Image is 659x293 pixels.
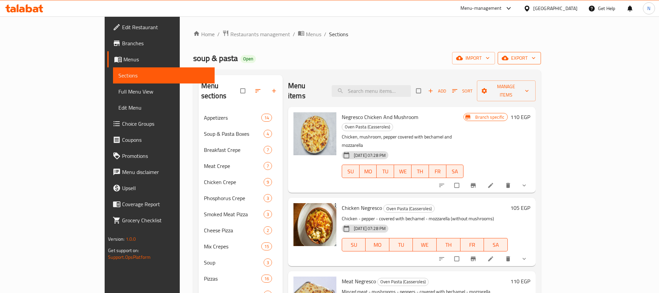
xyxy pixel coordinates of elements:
[262,243,272,250] span: 15
[108,246,139,255] span: Get support on:
[267,83,283,98] button: Add section
[107,180,215,196] a: Upsell
[392,240,410,250] span: TU
[199,174,283,190] div: Chicken Crepe9
[501,251,517,266] button: delete
[199,190,283,206] div: Phosphorus Crepe3
[199,254,283,271] div: Soup3
[378,278,428,286] span: Oven Pasta (Casseroles)
[199,110,283,126] div: Appetizers14
[450,86,474,96] button: Sort
[264,227,272,234] span: 2
[533,5,578,12] div: [GEOGRAPHIC_DATA]
[264,195,272,201] span: 3
[647,5,650,12] span: N
[426,86,448,96] span: Add item
[517,251,533,266] button: show more
[264,162,272,170] div: items
[204,275,261,283] span: Pizzas
[264,259,272,266] span: 3
[204,258,264,267] span: Soup
[240,56,256,62] span: Open
[113,100,215,116] a: Edit Menu
[122,216,209,224] span: Grocery Checklist
[122,23,209,31] span: Edit Restaurant
[379,167,391,176] span: TU
[413,238,437,251] button: WE
[487,182,495,189] a: Edit menu item
[460,4,502,12] div: Menu-management
[201,81,240,101] h2: Menu sections
[107,19,215,35] a: Edit Restaurant
[342,203,382,213] span: Chicken Negresco
[434,178,450,193] button: sort-choices
[466,178,482,193] button: Branch-specific-item
[397,167,409,176] span: WE
[510,203,530,213] h6: 105 EGP
[118,87,209,96] span: Full Menu View
[204,226,264,234] div: Cheese Pizza
[204,146,264,154] div: Breakfast Crepe
[264,211,272,218] span: 3
[122,120,209,128] span: Choice Groups
[288,81,324,101] h2: Menu items
[449,167,461,176] span: SA
[521,182,528,189] svg: Show Choices
[264,226,272,234] div: items
[199,158,283,174] div: Meat Crepe7
[113,83,215,100] a: Full Menu View
[428,87,446,95] span: Add
[108,253,151,261] a: Support.OpsPlatform
[264,131,272,137] span: 4
[199,271,283,287] div: Pizzas16
[351,225,388,232] span: [DATE] 07:28 PM
[416,240,434,250] span: WE
[342,238,366,251] button: SU
[113,67,215,83] a: Sections
[107,164,215,180] a: Menu disclaimer
[204,210,264,218] span: Smoked Meat Pizza
[118,71,209,79] span: Sections
[411,165,429,178] button: TH
[450,252,464,265] span: Select to update
[342,133,463,150] p: Chicken, mushroom, pepper covered with bechamel and mozzarella
[457,54,490,62] span: import
[199,126,283,142] div: Soup & Pasta Boxes4
[342,165,360,178] button: SU
[204,162,264,170] div: Meat Crepe
[366,238,389,251] button: MO
[332,85,411,97] input: search
[204,194,264,202] div: Phosphorus Crepe
[389,238,413,251] button: TU
[193,30,541,39] nav: breadcrumb
[222,30,290,39] a: Restaurants management
[293,112,336,155] img: Negresco Chicken And Mushroom
[482,82,530,99] span: Manage items
[324,30,326,38] li: /
[437,238,460,251] button: TH
[264,210,272,218] div: items
[122,39,209,47] span: Branches
[484,238,508,251] button: SA
[199,222,283,238] div: Cheese Pizza2
[264,178,272,186] div: items
[107,35,215,51] a: Branches
[107,116,215,132] a: Choice Groups
[204,178,264,186] div: Chicken Crepe
[448,86,477,96] span: Sort items
[510,112,530,122] h6: 110 EGP
[264,130,272,138] div: items
[477,80,536,101] button: Manage items
[452,87,473,95] span: Sort
[434,251,450,266] button: sort-choices
[342,123,393,131] div: Oven Pasta (Casseroles)
[236,84,251,97] span: Select all sections
[230,30,290,38] span: Restaurants management
[264,258,272,267] div: items
[377,165,394,178] button: TU
[122,136,209,144] span: Coupons
[450,179,464,192] span: Select to update
[264,146,272,154] div: items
